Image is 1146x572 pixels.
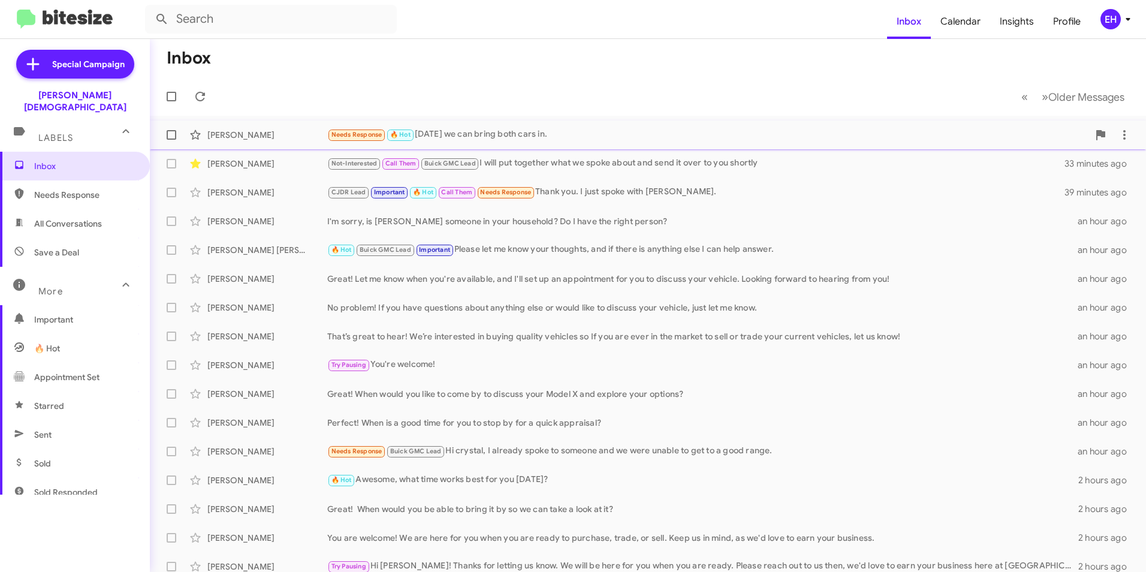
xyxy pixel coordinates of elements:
span: Buick GMC Lead [424,159,476,167]
div: [PERSON_NAME] [207,129,327,141]
div: Perfect! When is a good time for you to stop by for a quick appraisal? [327,417,1078,429]
span: Call Them [385,159,417,167]
div: an hour ago [1078,330,1136,342]
div: 2 hours ago [1078,474,1136,486]
button: Previous [1014,85,1035,109]
div: 33 minutes ago [1064,158,1136,170]
span: Buick GMC Lead [390,447,442,455]
span: Appointment Set [34,371,99,383]
div: [PERSON_NAME] [207,330,327,342]
span: Important [374,188,405,196]
span: Starred [34,400,64,412]
span: 🔥 Hot [390,131,411,139]
span: Save a Deal [34,246,79,258]
div: an hour ago [1078,417,1136,429]
span: Try Pausing [331,361,366,369]
span: Important [34,314,136,326]
div: Thank you. I just spoke with [PERSON_NAME]. [327,185,1064,199]
span: 🔥 Hot [331,476,352,484]
a: Special Campaign [16,50,134,79]
div: [PERSON_NAME] [207,388,327,400]
span: Sent [34,429,52,441]
span: Needs Response [34,189,136,201]
div: [PERSON_NAME] [207,302,327,314]
div: No problem! If you have questions about anything else or would like to discuss your vehicle, just... [327,302,1078,314]
a: Calendar [931,4,990,39]
div: You're welcome! [327,358,1078,372]
div: [PERSON_NAME] [207,503,327,515]
span: Special Campaign [52,58,125,70]
span: 🔥 Hot [413,188,433,196]
div: an hour ago [1078,215,1136,227]
span: Inbox [34,160,136,172]
div: Great! When would you be able to bring it by so we can take a look at it? [327,503,1078,515]
div: [PERSON_NAME] [207,445,327,457]
div: [PERSON_NAME] [207,359,327,371]
div: I'm sorry, is [PERSON_NAME] someone in your household? Do I have the right person? [327,215,1078,227]
span: 🔥 Hot [34,342,60,354]
span: Important [419,246,450,254]
div: [PERSON_NAME] [207,215,327,227]
div: an hour ago [1078,273,1136,285]
span: Needs Response [331,131,382,139]
span: More [38,286,63,297]
span: Call Them [441,188,472,196]
div: an hour ago [1078,388,1136,400]
div: EH [1100,9,1121,29]
a: Profile [1044,4,1090,39]
div: [PERSON_NAME] [207,474,327,486]
div: I will put together what we spoke about and send it over to you shortly [327,156,1064,170]
a: Insights [990,4,1044,39]
button: Next [1035,85,1132,109]
span: Needs Response [480,188,531,196]
div: You are welcome! We are here for you when you are ready to purchase, trade, or sell. Keep us in m... [327,532,1078,544]
span: Try Pausing [331,562,366,570]
span: Older Messages [1048,91,1124,104]
div: [DATE] we can bring both cars in. [327,128,1088,142]
span: Needs Response [331,447,382,455]
div: Awesome, what time works best for you [DATE]? [327,473,1078,487]
span: Sold [34,457,51,469]
button: EH [1090,9,1133,29]
div: Please let me know your thoughts, and if there is anything else I can help answer. [327,243,1078,257]
div: That’s great to hear! We’re interested in buying quality vehicles so If you are ever in the marke... [327,330,1078,342]
nav: Page navigation example [1015,85,1132,109]
div: [PERSON_NAME] [PERSON_NAME] [207,244,327,256]
div: an hour ago [1078,244,1136,256]
div: [PERSON_NAME] [207,417,327,429]
span: Buick GMC Lead [360,246,411,254]
div: an hour ago [1078,302,1136,314]
div: an hour ago [1078,359,1136,371]
span: « [1021,89,1028,104]
span: All Conversations [34,218,102,230]
span: Labels [38,133,73,143]
span: » [1042,89,1048,104]
div: an hour ago [1078,445,1136,457]
span: 🔥 Hot [331,246,352,254]
span: CJDR Lead [331,188,366,196]
div: [PERSON_NAME] [207,158,327,170]
input: Search [145,5,397,34]
span: Not-Interested [331,159,378,167]
div: [PERSON_NAME] [207,273,327,285]
div: 2 hours ago [1078,532,1136,544]
div: [PERSON_NAME] [207,532,327,544]
div: 39 minutes ago [1064,186,1136,198]
div: 2 hours ago [1078,503,1136,515]
div: [PERSON_NAME] [207,186,327,198]
h1: Inbox [167,49,211,68]
div: Great! When would you like to come by to discuss your Model X and explore your options? [327,388,1078,400]
span: Sold Responded [34,486,98,498]
div: Hi crystal, I already spoke to someone and we were unable to get to a good range. [327,444,1078,458]
div: Great! Let me know when you're available, and I'll set up an appointment for you to discuss your ... [327,273,1078,285]
a: Inbox [887,4,931,39]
